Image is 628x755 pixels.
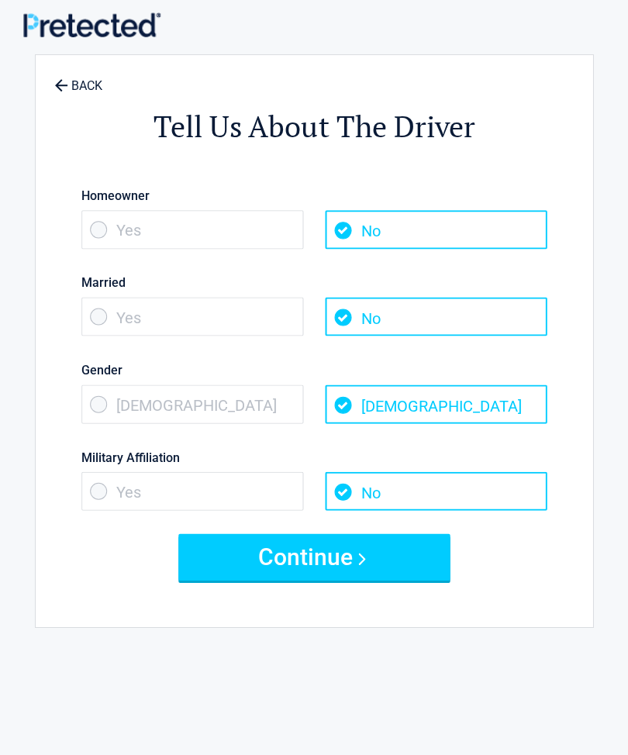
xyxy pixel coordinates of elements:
[81,210,303,249] span: Yes
[81,446,547,467] label: Military Affiliation
[325,384,547,423] span: [DEMOGRAPHIC_DATA]
[178,533,450,580] button: Continue
[51,65,105,92] a: BACK
[325,297,547,336] span: No
[325,471,547,510] span: No
[81,471,303,510] span: Yes
[81,359,547,380] label: Gender
[81,272,547,293] label: Married
[81,384,303,423] span: [DEMOGRAPHIC_DATA]
[81,185,547,206] label: Homeowner
[325,210,547,249] span: No
[23,12,160,37] img: Main Logo
[43,107,585,147] h2: Tell Us About The Driver
[81,297,303,336] span: Yes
